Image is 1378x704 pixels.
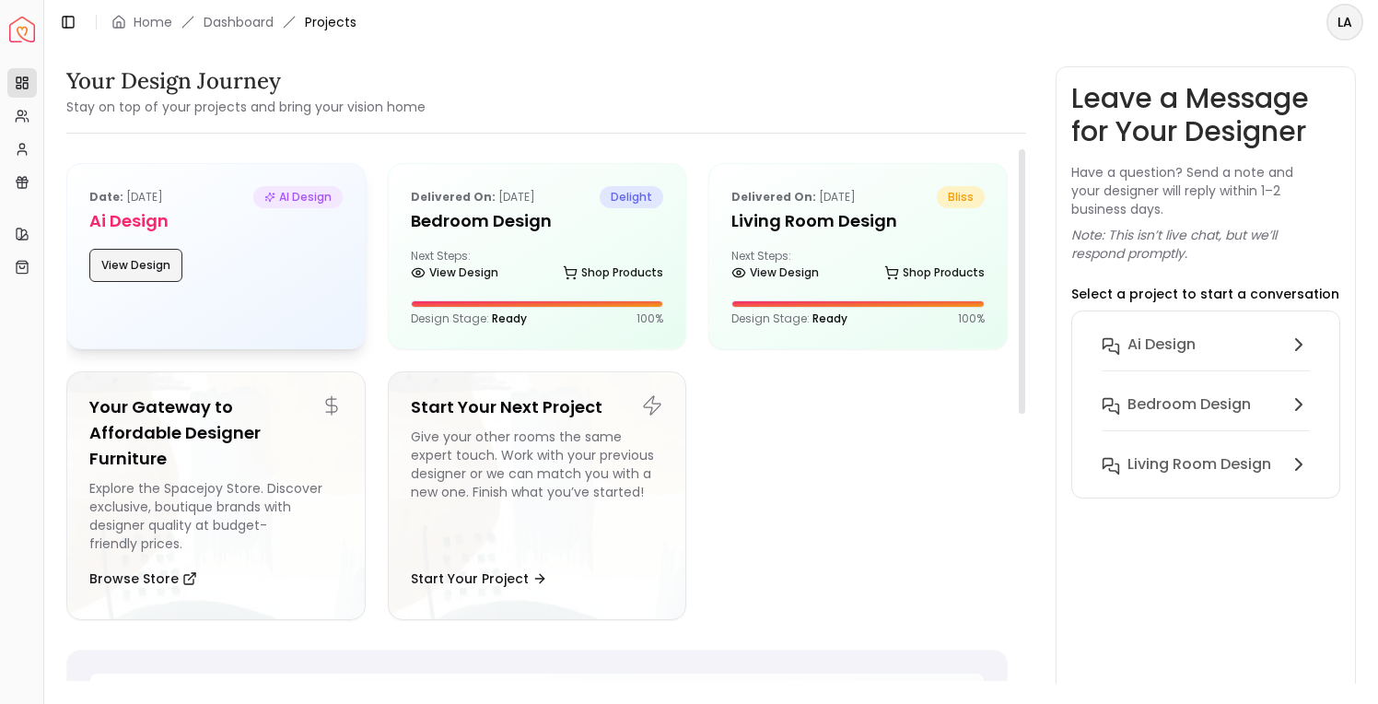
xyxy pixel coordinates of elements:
h6: Ai Design [1127,334,1196,356]
a: Dashboard [204,13,274,31]
h5: Start Your Next Project [411,394,664,420]
p: Have a question? Send a note and your designer will reply within 1–2 business days. [1071,163,1340,218]
div: Explore the Spacejoy Store. Discover exclusive, boutique brands with designer quality at budget-f... [89,479,343,553]
p: Design Stage: [731,311,847,326]
p: Note: This isn’t live chat, but we’ll respond promptly. [1071,226,1340,263]
img: Spacejoy Logo [9,17,35,42]
a: Shop Products [884,260,985,286]
span: LA [1328,6,1361,39]
b: Delivered on: [411,189,496,205]
a: View Design [411,260,498,286]
span: delight [600,186,663,208]
div: Next Steps: [731,249,985,286]
h6: Living Room Design [1127,453,1271,475]
p: 100 % [958,311,985,326]
span: bliss [937,186,985,208]
a: Spacejoy [9,17,35,42]
p: 100 % [636,311,663,326]
h3: Your Design Journey [66,66,426,96]
h3: Leave a Message for Your Designer [1071,82,1340,148]
b: Delivered on: [731,189,816,205]
div: Give your other rooms the same expert touch. Work with your previous designer or we can match you... [411,428,664,553]
p: [DATE] [411,186,535,208]
button: LA [1326,4,1363,41]
button: Ai Design [1087,326,1325,386]
h6: Bedroom Design [1127,393,1251,416]
p: Design Stage: [411,311,527,326]
span: Ready [812,311,847,326]
h5: Bedroom Design [411,208,664,234]
button: Living Room Design [1087,446,1325,483]
small: Stay on top of your projects and bring your vision home [66,98,426,116]
a: Shop Products [563,260,663,286]
h5: Ai Design [89,208,343,234]
span: AI Design [253,186,343,208]
h5: Your Gateway to Affordable Designer Furniture [89,394,343,472]
nav: breadcrumb [111,13,356,31]
b: Date: [89,189,123,205]
p: Select a project to start a conversation [1071,285,1339,303]
p: [DATE] [731,186,856,208]
button: Start Your Project [411,560,547,597]
a: View Design [731,260,819,286]
button: Bedroom Design [1087,386,1325,446]
button: View Design [89,249,182,282]
span: Ready [492,311,527,326]
a: Start Your Next ProjectGive your other rooms the same expert touch. Work with your previous desig... [388,371,687,620]
p: [DATE] [89,186,163,208]
a: Home [134,13,172,31]
button: Browse Store [89,560,197,597]
div: Next Steps: [411,249,664,286]
span: Projects [305,13,356,31]
h5: Living Room Design [731,208,985,234]
a: Your Gateway to Affordable Designer FurnitureExplore the Spacejoy Store. Discover exclusive, bout... [66,371,366,620]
